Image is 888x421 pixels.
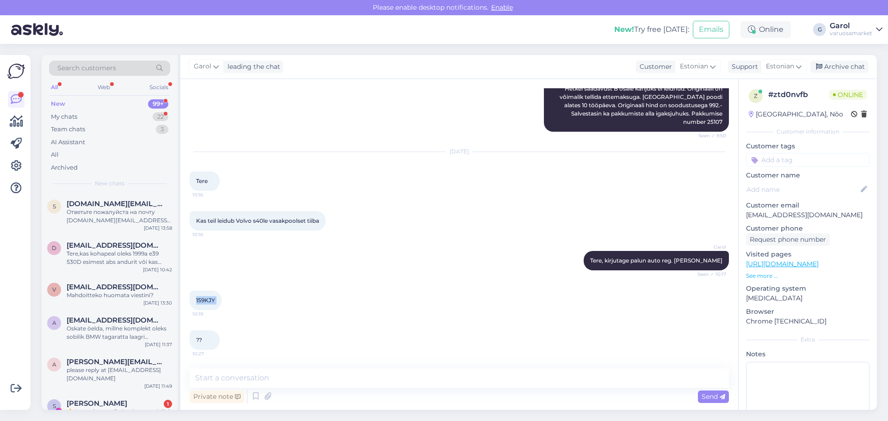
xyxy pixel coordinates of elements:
[164,400,172,408] div: 1
[614,25,634,34] b: New!
[813,23,826,36] div: G
[830,22,882,37] a: Garolvaruosamarket
[144,383,172,390] div: [DATE] 11:49
[190,147,729,156] div: [DATE]
[190,390,244,403] div: Private note
[67,399,127,408] span: Sheila Perez
[693,21,729,38] button: Emails
[636,62,672,72] div: Customer
[746,284,869,293] p: Operating system
[95,179,124,188] span: New chats
[67,291,172,299] div: Mahdoitteko huomata viestini?
[67,200,163,208] span: savkor.auto@gmail.com
[192,311,227,317] span: 10:19
[67,241,163,250] span: danielmarkultcak61@gmail.com
[194,61,211,72] span: Garol
[224,62,280,72] div: leading the chat
[51,150,59,159] div: All
[143,299,172,306] div: [DATE] 13:30
[52,319,56,326] span: a
[67,208,172,225] div: Ответьте пожалуйста на почту [DOMAIN_NAME][EMAIL_ADDRESS][DOMAIN_NAME]
[830,22,872,30] div: Garol
[746,293,869,303] p: [MEDICAL_DATA]
[192,191,227,198] span: 10:16
[749,110,843,119] div: [GEOGRAPHIC_DATA], Nõo
[192,350,227,357] span: 10:27
[691,271,726,278] span: Seen ✓ 10:17
[691,132,726,139] span: Seen ✓ 9:50
[746,317,869,326] p: Chrome [TECHNICAL_ID]
[67,316,163,324] span: arriba2103@gmail.com
[766,61,794,72] span: Estonian
[746,272,869,280] p: See more ...
[746,336,869,344] div: Extra
[153,112,168,122] div: 22
[746,141,869,151] p: Customer tags
[830,30,872,37] div: varuosamarket
[52,244,56,251] span: d
[67,324,172,341] div: Oskate öelda, millne komplekt oleks sobilik BMW tagaratta laagri vahetuseks? Laagri siseläbimõõt ...
[560,85,724,125] span: Hetkel saadavust B osale kahjuks ei leidnud. Originaali on võimalik tellida ettemaksuga. [GEOGRAP...
[145,341,172,348] div: [DATE] 11:37
[829,90,867,100] span: Online
[49,81,60,93] div: All
[590,257,722,264] span: Tere, kirjutage palun auto reg. [PERSON_NAME]
[614,24,689,35] div: Try free [DATE]:
[746,250,869,259] p: Visited pages
[691,244,726,250] span: Garol
[768,89,829,100] div: # ztd0nvfb
[67,283,163,291] span: vjalkanen@gmail.com
[746,184,859,195] input: Add name
[144,225,172,232] div: [DATE] 13:58
[51,99,65,109] div: New
[156,125,168,134] div: 3
[192,231,227,238] span: 10:16
[746,128,869,136] div: Customer information
[196,297,215,304] span: 159KJY
[746,349,869,359] p: Notes
[53,203,56,210] span: s
[143,266,172,273] div: [DATE] 10:42
[51,138,85,147] div: AI Assistant
[746,233,830,246] div: Request phone number
[67,366,172,383] div: please reply at [EMAIL_ADDRESS][DOMAIN_NAME]
[740,21,791,38] div: Online
[51,163,78,172] div: Archived
[810,61,869,73] div: Archive chat
[680,61,708,72] span: Estonian
[746,307,869,317] p: Browser
[728,62,758,72] div: Support
[196,177,208,184] span: Tere
[746,260,819,268] a: [URL][DOMAIN_NAME]
[488,3,516,12] span: Enable
[754,92,758,99] span: z
[196,217,319,224] span: Kas teil leidub Volvo s40le vasakpoolset tiiba
[746,224,869,233] p: Customer phone
[746,153,869,167] input: Add a tag
[746,201,869,210] p: Customer email
[746,171,869,180] p: Customer name
[7,62,25,80] img: Askly Logo
[148,81,170,93] div: Socials
[196,336,202,343] span: ??
[67,250,172,266] div: Tere,kas kohapeal oleks 1999a e39 530D esimest abs andurit või kas oleks võimalik tellida tänaseks?
[67,358,163,366] span: ayuzefovsky@yahoo.com
[96,81,112,93] div: Web
[52,286,56,293] span: v
[148,99,168,109] div: 99+
[57,63,116,73] span: Search customers
[702,392,725,401] span: Send
[746,210,869,220] p: [EMAIL_ADDRESS][DOMAIN_NAME]
[51,125,85,134] div: Team chats
[51,112,77,122] div: My chats
[52,361,56,368] span: a
[53,403,56,409] span: S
